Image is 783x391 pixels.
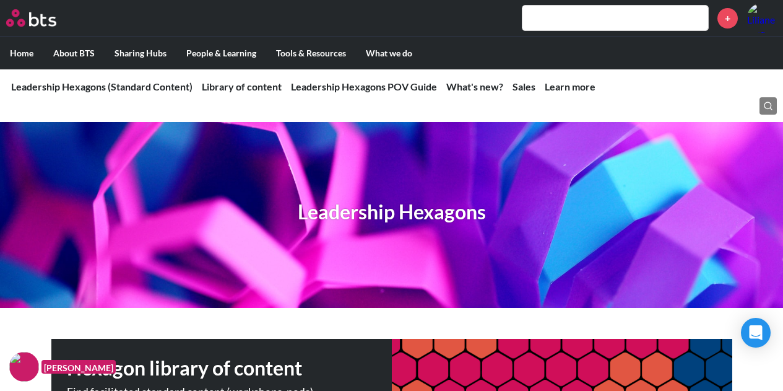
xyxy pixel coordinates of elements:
[67,354,392,382] h1: Hexagon library of content
[356,37,422,69] label: What we do
[11,81,193,92] a: Leadership Hexagons (Standard Content)
[105,37,176,69] label: Sharing Hubs
[41,360,116,374] figcaption: [PERSON_NAME]
[6,9,56,27] img: BTS Logo
[298,198,486,226] h1: Leadership Hexagons
[545,81,595,92] a: Learn more
[747,3,777,33] img: Liliane Duquesnois Dubois
[6,9,79,27] a: Go home
[9,352,39,382] img: F
[291,81,437,92] a: Leadership Hexagons POV Guide
[741,318,771,348] div: Open Intercom Messenger
[446,81,503,92] a: What's new?
[176,37,266,69] label: People & Learning
[717,8,738,29] a: +
[747,3,777,33] a: Profile
[513,81,535,92] a: Sales
[266,37,356,69] label: Tools & Resources
[43,37,105,69] label: About BTS
[202,81,282,92] a: Library of content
